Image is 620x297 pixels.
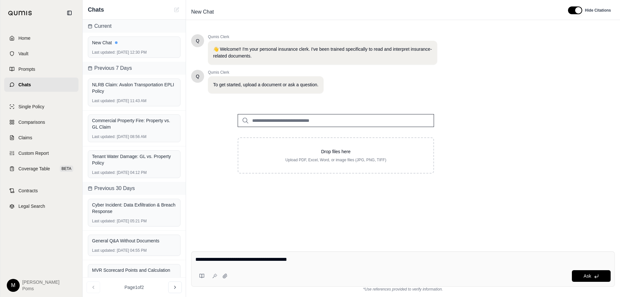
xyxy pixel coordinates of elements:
span: Last updated: [92,248,116,253]
a: Comparisons [4,115,78,129]
div: [DATE] 12:30 PM [92,50,176,55]
span: Hello [196,73,200,80]
span: Last updated: [92,134,116,139]
a: Legal Search [4,199,78,213]
span: Legal Search [18,203,45,209]
span: Contracts [18,187,38,194]
span: BETA [60,165,73,172]
p: 👋 Welcome!! I'm your personal insurance clerk. I've been trained specifically to read and interpr... [213,46,432,59]
div: Previous 30 Days [83,182,186,195]
p: Drop files here [249,148,423,155]
span: Last updated: [92,218,116,224]
span: Coverage Table [18,165,50,172]
a: Prompts [4,62,78,76]
p: To get started, upload a document or ask a question. [213,81,318,88]
button: Ask [572,270,611,282]
span: Poms [22,285,59,292]
span: Last updated: [92,98,116,103]
div: [DATE] 04:12 PM [92,170,176,175]
a: Coverage TableBETA [4,162,78,176]
span: Vault [18,50,28,57]
span: Prompts [18,66,35,72]
div: [DATE] 11:43 AM [92,98,176,103]
div: Previous 7 Days [83,62,186,75]
div: [DATE] 08:56 AM [92,134,176,139]
div: Tenant Water Damage: GL vs. Property Policy [92,153,176,166]
a: Single Policy [4,100,78,114]
p: Upload PDF, Excel, Word, or image files (JPG, PNG, TIFF) [249,157,423,163]
span: Hide Citations [585,8,611,13]
div: *Use references provided to verify information. [191,287,615,292]
span: Page 1 of 2 [125,284,144,291]
div: Current [83,20,186,33]
img: Qumis Logo [8,11,32,16]
div: MVR Scorecard Points and Calculation [92,267,176,273]
span: Qumis Clerk [208,34,437,39]
div: [DATE] 05:21 PM [92,218,176,224]
span: Single Policy [18,103,44,110]
button: Collapse sidebar [64,8,75,18]
span: Hello [196,37,200,44]
a: Claims [4,131,78,145]
span: Ask [584,273,591,279]
a: Contracts [4,184,78,198]
button: New Chat [173,6,181,14]
div: Cyber Incident: Data Exfiltration & Breach Response [92,202,176,215]
div: NLRB Claim: Avalon Transportation EPLI Policy [92,81,176,94]
span: Home [18,35,30,41]
span: Qumis Clerk [208,70,324,75]
div: M [7,279,20,292]
div: Commercial Property Fire: Property vs. GL Claim [92,117,176,130]
div: [DATE] 04:55 PM [92,248,176,253]
a: Home [4,31,78,45]
span: Custom Report [18,150,49,156]
span: Chats [18,81,31,88]
span: New Chat [189,7,216,17]
span: [PERSON_NAME] [22,279,59,285]
a: Chats [4,78,78,92]
a: Vault [4,47,78,61]
div: General Q&A Without Documents [92,238,176,244]
a: Custom Report [4,146,78,160]
div: New Chat [92,39,176,46]
span: Last updated: [92,50,116,55]
span: Last updated: [92,170,116,175]
div: Edit Title [189,7,560,17]
span: Claims [18,134,32,141]
span: Chats [88,5,104,14]
span: Comparisons [18,119,45,125]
